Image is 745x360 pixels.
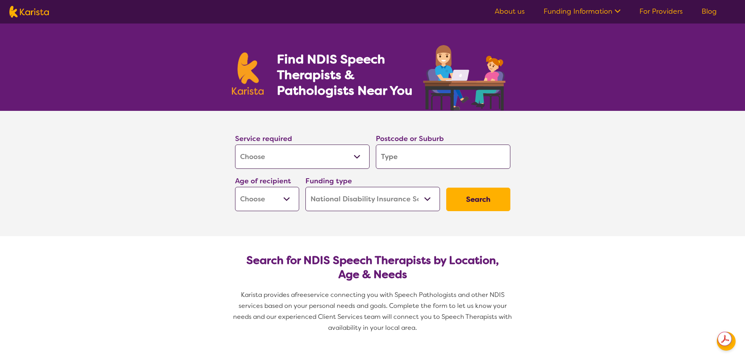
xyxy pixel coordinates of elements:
button: Search [446,188,510,211]
a: Blog [702,7,717,16]
a: About us [495,7,525,16]
span: Karista provides a [241,291,295,299]
label: Age of recipient [235,176,291,186]
h1: Find NDIS Speech Therapists & Pathologists Near You [277,51,422,98]
img: Karista logo [232,52,264,95]
span: service connecting you with Speech Pathologists and other NDIS services based on your personal ne... [233,291,513,332]
a: For Providers [639,7,683,16]
input: Type [376,145,510,169]
h2: Search for NDIS Speech Therapists by Location, Age & Needs [241,253,504,282]
label: Funding type [305,176,352,186]
label: Postcode or Suburb [376,134,444,143]
span: free [295,291,307,299]
a: Funding Information [544,7,621,16]
img: Karista logo [9,6,49,18]
label: Service required [235,134,292,143]
img: speech-therapy [417,42,513,111]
